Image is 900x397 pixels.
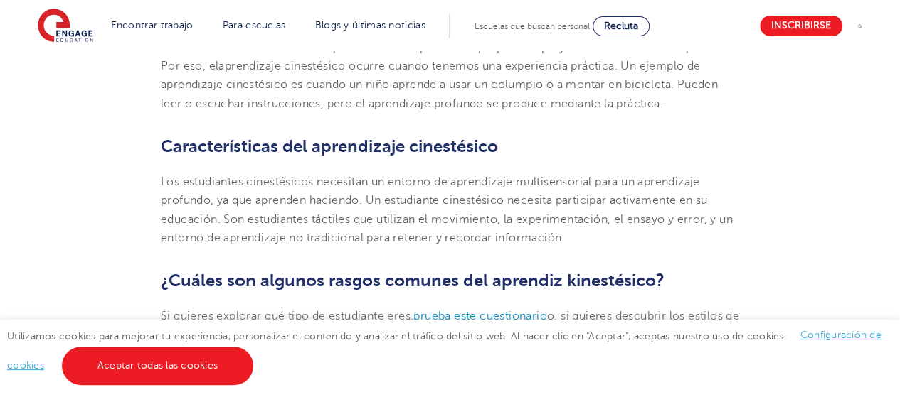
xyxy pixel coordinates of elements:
a: prueba este cuestionario [413,310,547,322]
a: Inscribirse [760,16,842,36]
font: Inscribirse [771,21,831,31]
font: Si quieres explorar qué tipo de estudiante eres, [161,310,413,322]
a: Blogs y últimas noticias [315,20,425,31]
font: Características del aprendizaje cinestésico [161,136,498,156]
font: Aceptar todas las cookies [97,360,218,371]
font: Recluta [604,21,638,31]
a: Recluta [593,16,650,36]
font: Los estudiantes cinestésicos necesitan un entorno de aprendizaje multisensorial para un aprendiza... [161,175,733,244]
font: Utilizamos cookies para mejorar tu experiencia, personalizar el contenido y analizar el tráfico d... [7,330,786,341]
img: Educación comprometida [38,9,93,44]
font: ¿Cuáles son algunos rasgos comunes del aprendiz kinestésico? [161,271,665,290]
a: Para escuelas [223,20,286,31]
a: Encontrar trabajo [111,20,194,31]
font: Escuelas que buscan personal [475,21,590,31]
font: aprendizaje cinestésico ocurre cuando tenemos una experiencia práctica. Un ejemplo de aprendizaje... [161,60,718,110]
a: Aceptar todas las cookies [62,347,253,385]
